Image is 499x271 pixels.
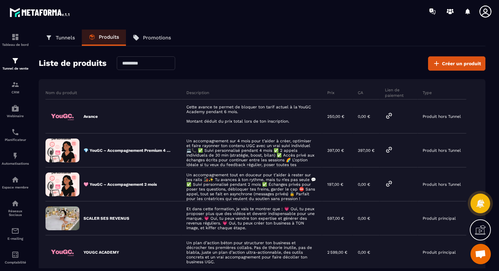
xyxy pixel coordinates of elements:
[45,90,77,95] p: Nom du produit
[2,138,29,142] p: Planificateur
[84,182,157,187] p: 🩷 YouGC – Accompagnement 2 mois
[11,152,19,160] img: automations
[2,170,29,194] a: automationsautomationsEspace membre
[84,216,129,221] p: SCALER SES REVENUS
[186,90,209,95] p: Description
[423,250,456,255] p: Produit principal
[45,206,79,230] img: aa72c61e1f8e2caba41d6a9ce36cd6dd.png
[11,104,19,112] img: automations
[423,90,432,95] p: Type
[99,34,119,40] p: Produits
[84,148,171,153] p: 💎 YouGC – Accompagnement Premium 4 mois
[143,35,171,41] p: Promotions
[45,139,79,162] img: 3a047ee38bed3b213567dda0b4c84b35.png
[428,56,485,71] button: Créer un produit
[2,194,29,222] a: social-networksocial-networkRéseaux Sociaux
[358,90,363,95] p: CA
[82,30,126,46] a: Produits
[11,251,19,259] img: accountant
[2,90,29,94] p: CRM
[126,30,178,46] a: Promotions
[2,67,29,70] p: Tunnel de vente
[11,57,19,65] img: formation
[2,28,29,52] a: formationformationTableau de bord
[470,244,491,264] a: Ouvrir le chat
[2,114,29,118] p: Webinaire
[423,114,461,119] p: Produit hors Tunnel
[423,182,461,187] p: Produit hors Tunnel
[2,246,29,269] a: accountantaccountantComptabilité
[84,114,98,119] p: Avance
[2,43,29,47] p: Tableau de bord
[2,52,29,75] a: formationformationTunnel de vente
[10,6,71,18] img: logo
[11,80,19,89] img: formation
[45,105,79,128] img: 148f5c70387e318152407da6b2e909df.png
[442,60,481,67] span: Créer un produit
[2,222,29,246] a: emailemailE-mailing
[2,75,29,99] a: formationformationCRM
[45,173,79,196] img: 6ecaf6d8c8a0196eb9ed2ad6db011122.png
[2,260,29,264] p: Comptabilité
[11,227,19,235] img: email
[11,199,19,207] img: social-network
[39,30,82,46] a: Tunnels
[2,123,29,147] a: schedulerschedulerPlanificateur
[2,209,29,217] p: Réseaux Sociaux
[385,87,412,98] p: Lien de paiement
[84,250,119,255] p: YOUGC ACADEMY
[2,99,29,123] a: automationsautomationsWebinaire
[39,56,107,71] h2: Liste de produits
[2,147,29,170] a: automationsautomationsAutomatisations
[2,162,29,165] p: Automatisations
[327,90,334,95] p: Prix
[423,148,461,153] p: Produit hors Tunnel
[423,216,456,221] p: Produit principal
[11,33,19,41] img: formation
[11,176,19,184] img: automations
[2,237,29,240] p: E-mailing
[2,185,29,189] p: Espace membre
[56,35,75,41] p: Tunnels
[45,240,79,264] img: 4bd13ac118ba4b980dfc16034cb6a28f.png
[11,128,19,136] img: scheduler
